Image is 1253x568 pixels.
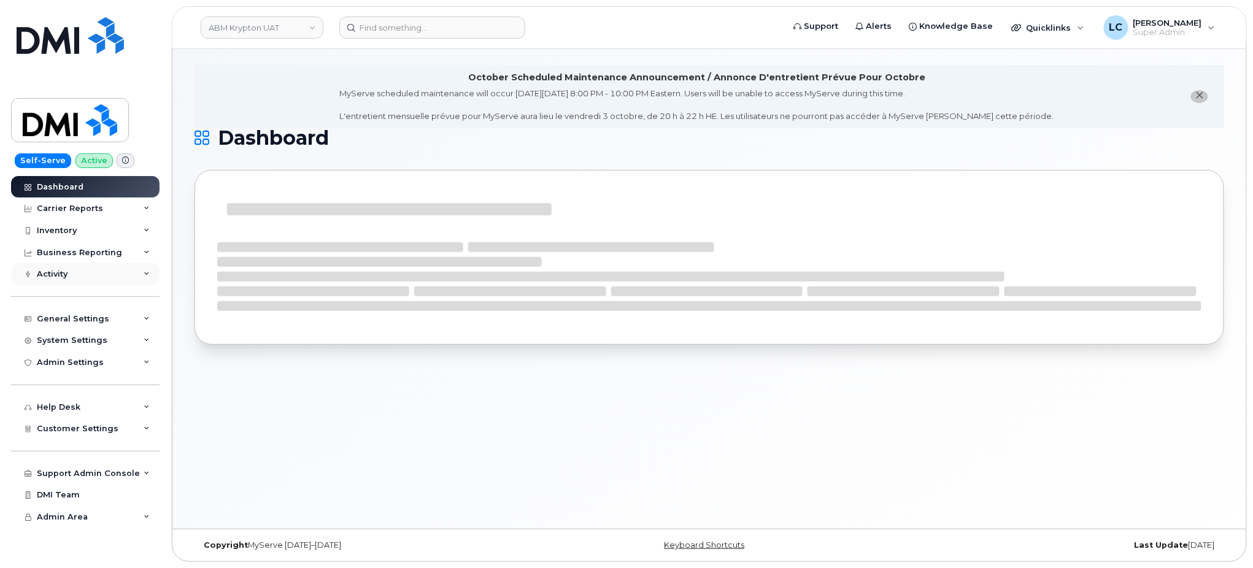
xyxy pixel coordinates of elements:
[881,540,1224,550] div: [DATE]
[1191,90,1208,103] button: close notification
[664,540,744,550] a: Keyboard Shortcuts
[218,129,329,147] span: Dashboard
[1135,540,1189,550] strong: Last Update
[195,540,538,550] div: MyServe [DATE]–[DATE]
[204,540,248,550] strong: Copyright
[468,71,925,84] div: October Scheduled Maintenance Announcement / Annonce D'entretient Prévue Pour Octobre
[339,88,1054,122] div: MyServe scheduled maintenance will occur [DATE][DATE] 8:00 PM - 10:00 PM Eastern. Users will be u...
